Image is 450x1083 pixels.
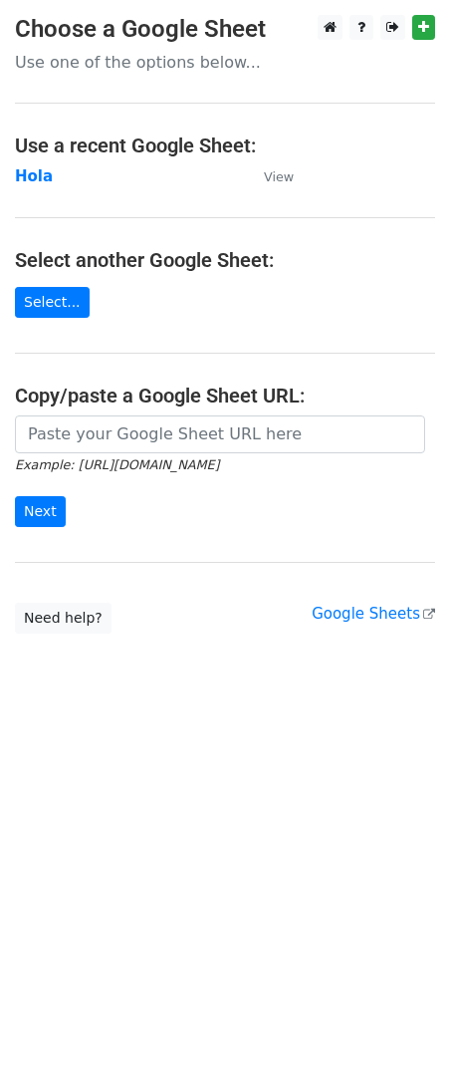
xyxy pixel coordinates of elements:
a: Google Sheets [312,605,435,623]
input: Paste your Google Sheet URL here [15,415,425,453]
h4: Use a recent Google Sheet: [15,134,435,157]
a: Need help? [15,603,112,634]
a: Hola [15,167,53,185]
h4: Copy/paste a Google Sheet URL: [15,384,435,407]
h3: Choose a Google Sheet [15,15,435,44]
input: Next [15,496,66,527]
p: Use one of the options below... [15,52,435,73]
h4: Select another Google Sheet: [15,248,435,272]
a: Select... [15,287,90,318]
small: View [264,169,294,184]
small: Example: [URL][DOMAIN_NAME] [15,457,219,472]
a: View [244,167,294,185]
